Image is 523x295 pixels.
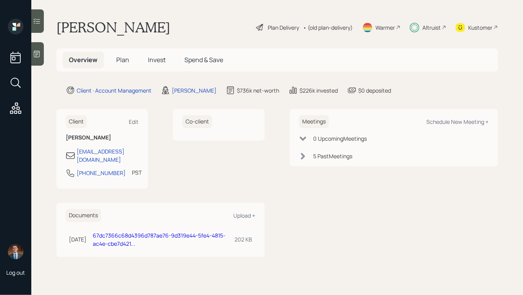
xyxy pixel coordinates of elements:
div: $0 deposited [358,86,391,95]
h1: [PERSON_NAME] [56,19,170,36]
div: Log out [6,269,25,276]
div: 5 Past Meeting s [313,152,352,160]
span: Plan [116,55,129,64]
span: Spend & Save [184,55,223,64]
h6: [PERSON_NAME] [66,134,139,141]
h6: Meetings [299,115,329,128]
div: PST [132,168,142,177]
h6: Client [66,115,87,128]
div: • (old plan-delivery) [303,23,353,32]
div: Warmer [375,23,395,32]
img: hunter_neumayer.jpg [8,244,23,259]
div: [DATE] [69,235,87,243]
div: $736k net-worth [237,86,279,95]
div: 202 KB [234,235,252,243]
div: [PERSON_NAME] [172,86,216,95]
div: Kustomer [468,23,492,32]
div: Edit [129,118,139,125]
div: Plan Delivery [268,23,299,32]
div: 0 Upcoming Meeting s [313,134,367,143]
div: Client · Account Management [77,86,151,95]
div: $226k invested [299,86,338,95]
span: Overview [69,55,97,64]
div: Schedule New Meeting + [426,118,489,125]
div: Upload + [233,212,255,219]
div: [PHONE_NUMBER] [77,169,126,177]
span: Invest [148,55,166,64]
a: 67dc7366c68d4396d787ae76-9d319e44-5fe4-4815-ac4e-cbe7d421... [93,232,225,247]
h6: Co-client [182,115,212,128]
div: Altruist [422,23,441,32]
h6: Documents [66,209,101,222]
div: [EMAIL_ADDRESS][DOMAIN_NAME] [77,147,139,164]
